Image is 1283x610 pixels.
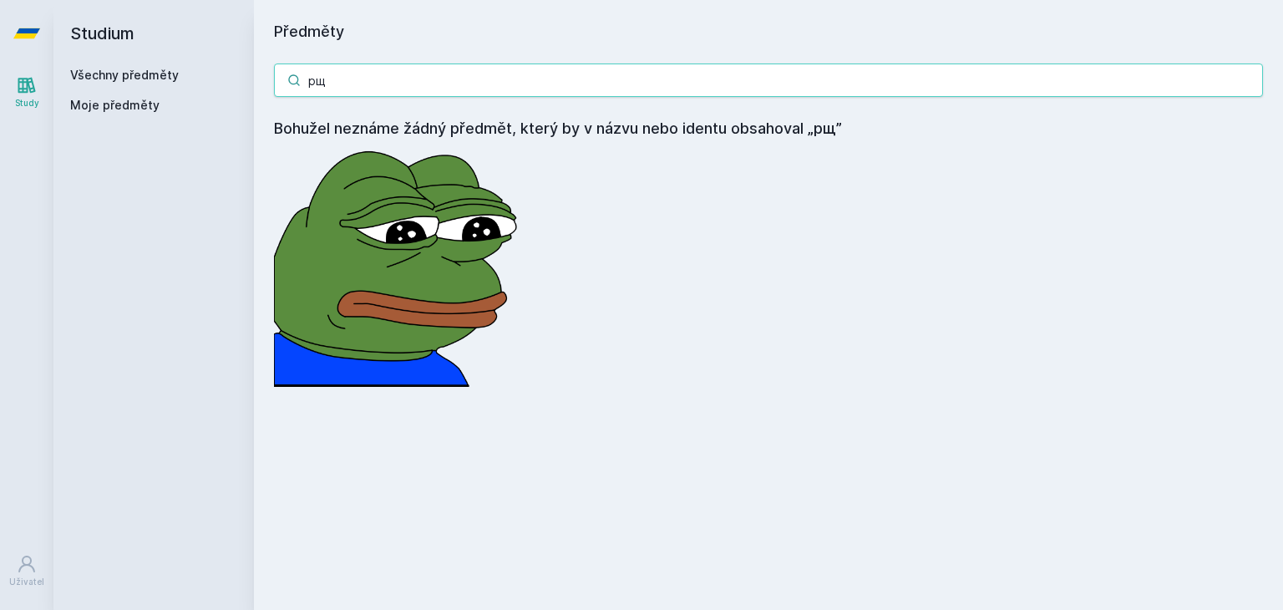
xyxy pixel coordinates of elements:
a: Všechny předměty [70,68,179,82]
a: Uživatel [3,546,50,597]
h4: Bohužel neznáme žádný předmět, který by v názvu nebo identu obsahoval „рщ” [274,117,1263,140]
input: Název nebo ident předmětu… [274,64,1263,97]
span: Moje předměty [70,97,160,114]
a: Study [3,67,50,118]
h1: Předměty [274,20,1263,43]
div: Uživatel [9,576,44,588]
div: Study [15,97,39,109]
img: error_picture.png [274,140,525,387]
